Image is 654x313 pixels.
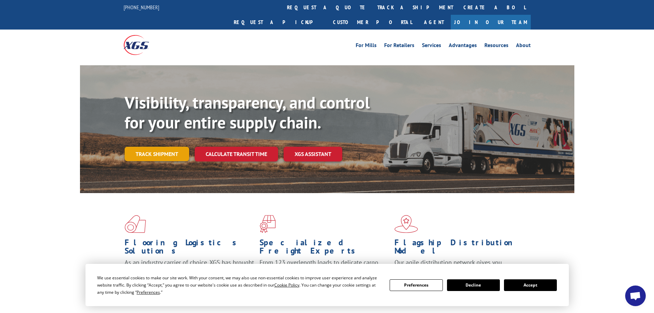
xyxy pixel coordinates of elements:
p: From 123 overlength loads to delicate cargo, our experienced staff knows the best way to move you... [260,258,389,289]
span: Cookie Policy [274,282,299,288]
h1: Flooring Logistics Solutions [125,238,254,258]
a: Request a pickup [229,15,328,30]
button: Preferences [390,279,443,291]
a: Track shipment [125,147,189,161]
h1: Flagship Distribution Model [394,238,524,258]
a: For Mills [356,43,377,50]
a: Open chat [625,286,646,306]
a: For Retailers [384,43,414,50]
div: We use essential cookies to make our site work. With your consent, we may also use non-essential ... [97,274,381,296]
a: Advantages [449,43,477,50]
a: Resources [484,43,508,50]
div: Cookie Consent Prompt [85,264,569,306]
span: Our agile distribution network gives you nationwide inventory management on demand. [394,258,521,275]
a: Services [422,43,441,50]
a: Calculate transit time [195,147,278,161]
img: xgs-icon-total-supply-chain-intelligence-red [125,215,146,233]
b: Visibility, transparency, and control for your entire supply chain. [125,92,370,133]
img: xgs-icon-focused-on-flooring-red [260,215,276,233]
a: [PHONE_NUMBER] [124,4,159,11]
img: xgs-icon-flagship-distribution-model-red [394,215,418,233]
span: Preferences [137,289,160,295]
a: About [516,43,531,50]
a: XGS ASSISTANT [284,147,342,161]
a: Join Our Team [451,15,531,30]
h1: Specialized Freight Experts [260,238,389,258]
span: As an industry carrier of choice, XGS has brought innovation and dedication to flooring logistics... [125,258,254,283]
button: Decline [447,279,500,291]
a: Agent [417,15,451,30]
a: Customer Portal [328,15,417,30]
button: Accept [504,279,557,291]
